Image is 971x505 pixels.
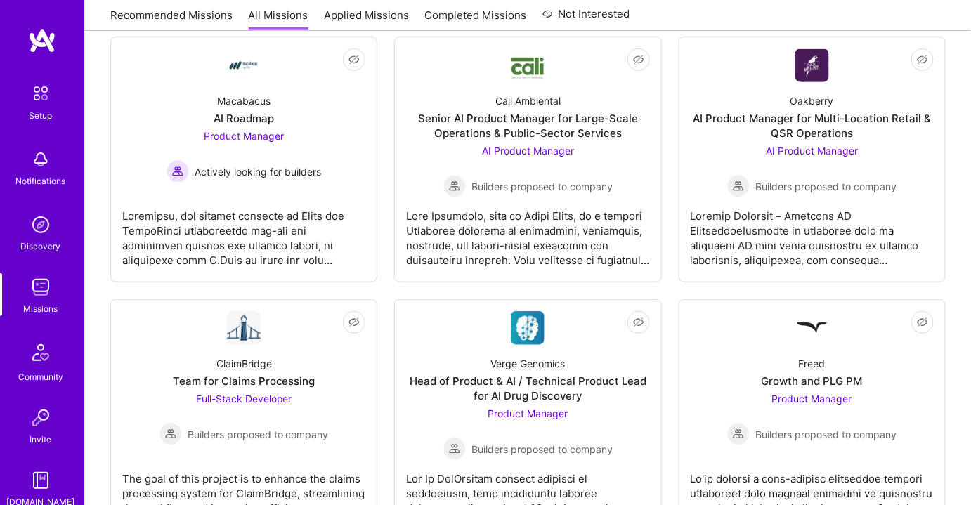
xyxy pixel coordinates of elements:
[348,317,360,328] i: icon EyeClosed
[917,54,928,65] i: icon EyeClosed
[27,404,55,432] img: Invite
[159,423,182,445] img: Builders proposed to company
[443,438,466,460] img: Builders proposed to company
[799,356,826,371] div: Freed
[18,369,63,384] div: Community
[217,93,271,108] div: Macabacus
[27,145,55,173] img: bell
[511,311,545,345] img: Company Logo
[482,145,574,157] span: AI Product Manager
[691,48,934,270] a: Company LogoOakberryAI Product Manager for Multi-Location Retail & QSR OperationsAI Product Manag...
[406,48,649,270] a: Company LogoCali AmbientalSenior AI Product Manager for Large-Scale Operations & Public-Sector Se...
[511,51,545,80] img: Company Logo
[27,466,55,494] img: guide book
[495,93,561,108] div: Cali Ambiental
[471,442,613,457] span: Builders proposed to company
[917,317,928,328] i: icon EyeClosed
[249,8,308,31] a: All Missions
[24,336,58,369] img: Community
[188,427,329,442] span: Builders proposed to company
[772,393,852,405] span: Product Manager
[755,427,897,442] span: Builders proposed to company
[542,6,630,31] a: Not Interested
[28,28,56,53] img: logo
[490,356,565,371] div: Verge Genomics
[216,356,272,371] div: ClaimBridge
[30,432,52,447] div: Invite
[471,179,613,194] span: Builders proposed to company
[27,211,55,239] img: discovery
[633,54,644,65] i: icon EyeClosed
[110,8,233,31] a: Recommended Missions
[26,79,56,108] img: setup
[691,197,934,268] div: Loremip Dolorsit – Ametcons AD ElitseddoeIusmodte in utlaboree dolo ma aliquaeni AD mini venia qu...
[16,173,66,188] div: Notifications
[227,48,261,82] img: Company Logo
[30,108,53,123] div: Setup
[21,239,61,254] div: Discovery
[762,374,863,388] div: Growth and PLG PM
[633,317,644,328] i: icon EyeClosed
[488,407,568,419] span: Product Manager
[122,48,365,270] a: Company LogoMacabacusAI RoadmapProduct Manager Actively looking for buildersActively looking for ...
[727,175,750,197] img: Builders proposed to company
[204,130,284,142] span: Product Manager
[755,179,897,194] span: Builders proposed to company
[406,197,649,268] div: Lore Ipsumdolo, sita co Adipi Elits, do e tempori Utlaboree dolorema al enimadmini, veniamquis, n...
[167,160,189,183] img: Actively looking for builders
[425,8,527,31] a: Completed Missions
[691,111,934,140] div: AI Product Manager for Multi-Location Retail & QSR Operations
[766,145,858,157] span: AI Product Manager
[443,175,466,197] img: Builders proposed to company
[122,197,365,268] div: Loremipsu, dol sitamet consecte ad Elits doe TempoRinci utlaboreetdo mag-ali eni adminimven quisn...
[195,164,322,179] span: Actively looking for builders
[727,423,750,445] img: Builders proposed to company
[324,8,409,31] a: Applied Missions
[227,311,261,345] img: Company Logo
[406,374,649,403] div: Head of Product & AI / Technical Product Lead for AI Drug Discovery
[214,111,274,126] div: AI Roadmap
[795,49,829,82] img: Company Logo
[196,393,292,405] span: Full-Stack Developer
[406,111,649,140] div: Senior AI Product Manager for Large-Scale Operations & Public-Sector Services
[348,54,360,65] i: icon EyeClosed
[790,93,834,108] div: Oakberry
[795,311,829,345] img: Company Logo
[27,273,55,301] img: teamwork
[173,374,315,388] div: Team for Claims Processing
[24,301,58,316] div: Missions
